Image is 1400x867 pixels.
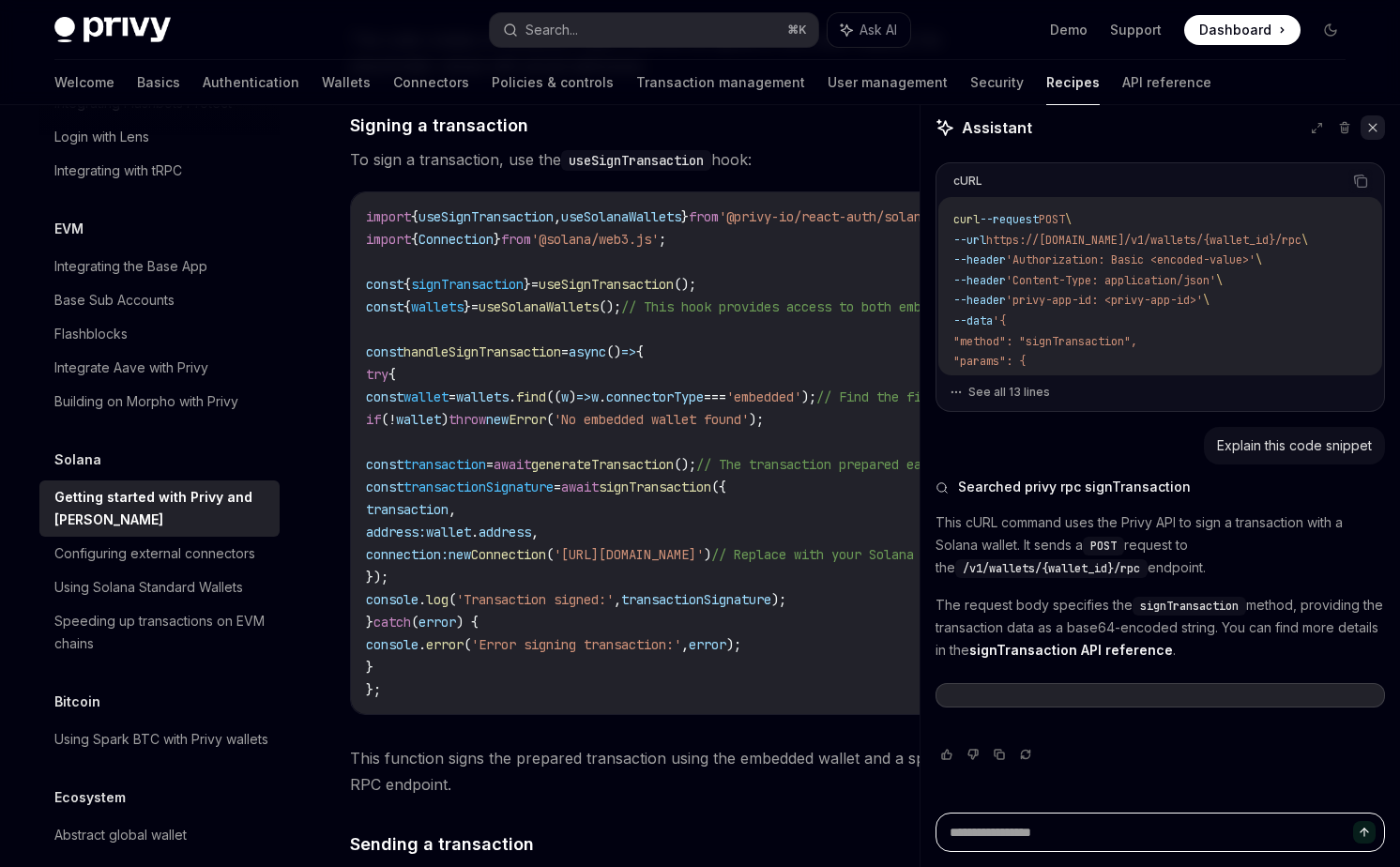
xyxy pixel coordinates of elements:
span: ); [749,411,764,428]
a: Connectors [393,60,469,105]
a: Recipes [1046,60,1100,105]
span: , [681,636,689,653]
a: Welcome [54,60,114,105]
a: Integrating the Base App [39,250,280,283]
span: from [689,208,719,225]
button: Copy the contents from the code block [1348,169,1373,193]
span: ( [546,546,554,563]
span: ); [726,636,741,653]
span: } [494,231,501,248]
span: ) [704,546,711,563]
span: --header [953,252,1006,267]
h5: EVM [54,218,84,240]
a: Demo [1050,21,1088,39]
span: useSolanaWallets [479,298,599,315]
a: Basics [137,60,180,105]
span: Sending a transaction [350,831,534,857]
img: dark logo [54,17,171,43]
span: { [411,208,418,225]
span: , [554,208,561,225]
span: // This hook provides access to both embedded and EOA wallets [621,298,1079,315]
span: address [479,524,531,540]
span: // Replace with your Solana RPC endpoint [711,546,1012,563]
span: (); [674,456,696,473]
span: \ [1203,293,1210,308]
span: . [509,388,516,405]
span: , [449,501,456,518]
a: Using Solana Standard Wallets [39,570,280,604]
span: '{ [993,313,1006,328]
span: { [403,276,411,293]
span: (); [599,298,621,315]
span: ) { [456,614,479,631]
span: Ask AI [860,21,897,39]
span: } [464,298,471,315]
span: useSignTransaction [418,208,554,225]
a: Flashblocks [39,317,280,351]
button: Search...⌘K [490,13,818,47]
a: Configuring external connectors [39,537,280,570]
span: 'Authorization: Basic <encoded-value>' [1006,252,1255,267]
span: Connection [471,546,546,563]
span: ); [771,591,786,608]
span: wallet [426,524,471,540]
span: \ [1255,252,1262,267]
span: POST [1090,539,1117,554]
span: , [531,524,539,540]
div: Search... [525,19,578,41]
span: const [366,456,403,473]
a: API reference [1122,60,1211,105]
div: Explain this code snippet [1217,436,1372,455]
span: log [426,591,449,608]
span: try [366,366,388,383]
a: Base Sub Accounts [39,283,280,317]
div: Flashblocks [54,323,128,345]
span: w [561,388,569,405]
span: \ [1065,212,1072,227]
span: w [591,388,599,405]
span: 'embedded' [726,388,801,405]
span: curl [953,212,980,227]
a: Support [1110,21,1162,39]
span: connectorType [606,388,704,405]
span: wallet [403,388,449,405]
span: 'No embedded wallet found' [554,411,749,428]
span: throw [449,411,486,428]
span: error [689,636,726,653]
span: ! [388,411,396,428]
span: generateTransaction [531,456,674,473]
span: --url [953,233,986,248]
span: --data [953,313,993,328]
div: Integrating the Base App [54,255,207,278]
span: new [449,546,471,563]
span: ; [659,231,666,248]
button: Ask AI [828,13,910,47]
span: import [366,231,411,248]
span: ( [449,591,456,608]
span: error [418,614,456,631]
span: = [531,276,539,293]
a: Login with Lens [39,120,280,154]
div: Using Solana Standard Wallets [54,576,243,599]
button: Searched privy rpc signTransaction [936,478,1385,496]
span: } [366,659,373,676]
span: Error [509,411,546,428]
span: const [366,388,403,405]
span: { [388,366,396,383]
span: signTransaction [599,479,711,495]
span: . [418,636,426,653]
span: '@solana/web3.js' [531,231,659,248]
div: Login with Lens [54,126,149,148]
p: The request body specifies the method, providing the transaction data as a base64-encoded string.... [936,594,1385,662]
span: ) [441,411,449,428]
span: import [366,208,411,225]
span: }; [366,681,381,698]
span: { [411,231,418,248]
a: Integrating with tRPC [39,154,280,188]
span: useSignTransaction [539,276,674,293]
span: transactionSignature [403,479,554,495]
span: signTransaction [1140,599,1239,614]
span: const [366,343,403,360]
span: wallet [396,411,441,428]
span: ); [801,388,816,405]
